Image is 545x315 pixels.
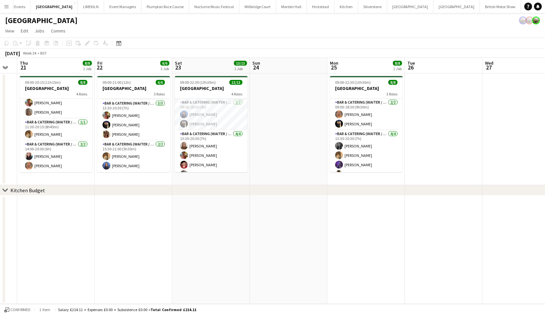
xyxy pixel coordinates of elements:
[97,100,170,141] app-card-role: Bar & Catering (Waiter / waitress)3/313:30-20:30 (7h)[PERSON_NAME][PERSON_NAME][PERSON_NAME]
[521,0,542,13] button: KKHQ
[48,27,68,35] a: Comms
[156,80,165,85] span: 6/6
[97,76,170,172] app-job-card: 09:00-21:00 (12h)6/6[GEOGRAPHIC_DATA]3 RolesBar & Catering (Waiter / waitress)1/109:00-18:30 (9h3...
[97,85,170,91] h3: [GEOGRAPHIC_DATA]
[40,51,47,56] div: BST
[103,80,131,85] span: 09:00-21:00 (12h)
[51,28,66,34] span: Comms
[5,28,14,34] span: View
[19,64,28,71] span: 21
[519,17,527,24] app-user-avatar: Staffing Manager
[393,66,402,71] div: 1 Job
[175,99,248,130] app-card-role: Bar & Catering (Waiter / waitress)2/209:00-18:00 (9h)[PERSON_NAME][PERSON_NAME]
[25,80,61,85] span: 09:00-20:15 (11h15m)
[231,92,242,96] span: 4 Roles
[388,80,397,85] span: 8/8
[407,60,415,66] span: Tue
[480,0,521,13] button: British Motor Show
[97,60,103,66] span: Fri
[3,27,17,35] a: View
[78,0,104,13] button: LIMEKILN
[175,130,248,181] app-card-role: Bar & Catering (Waiter / waitress)4/413:30-20:30 (7h)[PERSON_NAME][PERSON_NAME][PERSON_NAME][PERS...
[234,66,247,71] div: 1 Job
[358,0,387,13] button: Silverstone
[160,61,169,66] span: 6/6
[334,0,358,13] button: Kitchen
[20,141,92,172] app-card-role: Bar & Catering (Waiter / waitress)2/214:00-20:00 (6h)[PERSON_NAME][PERSON_NAME]
[5,16,78,25] h1: [GEOGRAPHIC_DATA]
[485,60,493,66] span: Wed
[189,0,239,13] button: Nocturne Music Festival
[20,85,92,91] h3: [GEOGRAPHIC_DATA]
[307,0,334,13] button: Hickstead
[5,50,20,57] div: [DATE]
[175,76,248,172] app-job-card: 09:00-22:30 (13h30m)13/13[GEOGRAPHIC_DATA]4 RolesBar & Catering (Waiter / waitress)2/209:00-18:00...
[330,60,338,66] span: Mon
[78,80,87,85] span: 8/8
[484,64,493,71] span: 27
[276,0,307,13] button: Morden Hall
[20,60,28,66] span: Thu
[239,0,276,13] button: Millbridge Court
[96,64,103,71] span: 22
[526,17,533,24] app-user-avatar: Staffing Manager
[83,66,91,71] div: 1 Job
[330,99,403,130] app-card-role: Bar & Catering (Waiter / waitress)2/209:00-18:30 (9h30m)[PERSON_NAME][PERSON_NAME]
[252,60,260,66] span: Sun
[175,60,182,66] span: Sat
[20,119,92,141] app-card-role: Bar & Catering (Waiter / waitress)1/111:30-20:15 (8h45m)[PERSON_NAME]
[234,61,247,66] span: 13/13
[406,64,415,71] span: 26
[31,0,78,13] button: [GEOGRAPHIC_DATA]
[161,66,169,71] div: 1 Job
[174,64,182,71] span: 23
[3,306,31,313] button: Confirmed
[18,27,31,35] a: Edit
[20,76,92,172] app-job-card: 09:00-20:15 (11h15m)8/8[GEOGRAPHIC_DATA]4 RolesBar & Catering (Waiter / waitress)3/311:30-20:00 (...
[21,28,28,34] span: Edit
[532,17,540,24] app-user-avatar: Staffing Manager
[58,307,196,312] div: Salary £214.11 + Expenses £0.00 + Subsistence £0.00 =
[330,130,403,181] app-card-role: Bar & Catering (Waiter / waitress)4/413:30-20:30 (7h)[PERSON_NAME][PERSON_NAME][PERSON_NAME][PERS...
[83,61,92,66] span: 8/8
[229,80,242,85] span: 13/13
[330,85,403,91] h3: [GEOGRAPHIC_DATA]
[335,80,371,85] span: 09:00-22:30 (13h30m)
[37,307,53,312] span: 1 item
[35,28,44,34] span: Jobs
[76,92,87,96] span: 4 Roles
[141,0,189,13] button: Plumpton Race Course
[386,92,397,96] span: 3 Roles
[387,0,433,13] button: [GEOGRAPHIC_DATA]
[180,80,216,85] span: 09:00-22:30 (13h30m)
[151,307,196,312] span: Total Confirmed £214.11
[10,187,45,194] div: Kitchen Budget
[393,61,402,66] span: 8/8
[21,51,38,56] span: Week 34
[329,64,338,71] span: 25
[32,27,47,35] a: Jobs
[433,0,480,13] button: [GEOGRAPHIC_DATA]
[97,141,170,172] app-card-role: Bar & Catering (Waiter / waitress)2/215:30-21:00 (5h30m)[PERSON_NAME][PERSON_NAME]
[175,85,248,91] h3: [GEOGRAPHIC_DATA]
[104,0,141,13] button: Event Managers
[251,64,260,71] span: 24
[10,308,30,312] span: Confirmed
[330,76,403,172] app-job-card: 09:00-22:30 (13h30m)8/8[GEOGRAPHIC_DATA]3 RolesBar & Catering (Waiter / waitress)2/209:00-18:30 (...
[154,92,165,96] span: 3 Roles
